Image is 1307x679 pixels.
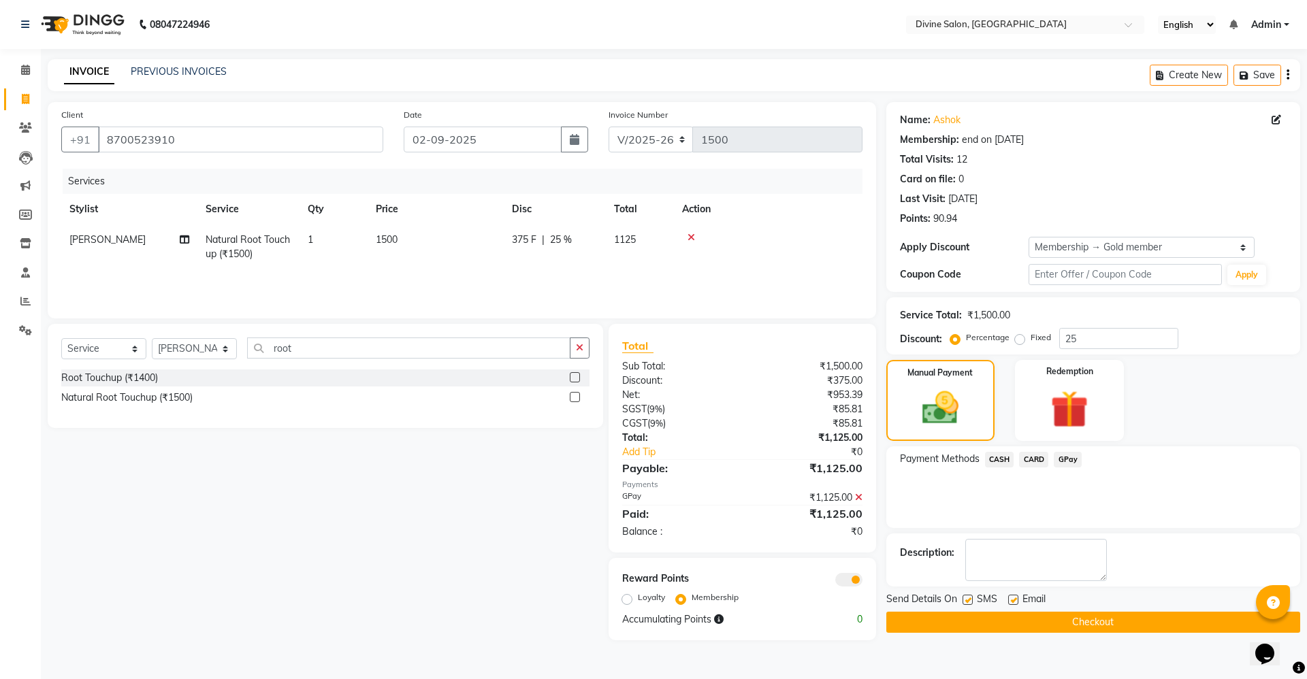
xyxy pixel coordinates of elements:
div: Payments [622,479,862,491]
div: 90.94 [933,212,957,226]
div: Name: [900,113,931,127]
div: Total Visits: [900,152,954,167]
div: 0 [807,612,873,627]
span: Email [1022,592,1046,609]
div: ₹375.00 [742,374,872,388]
label: Percentage [966,331,1010,344]
div: ₹1,125.00 [742,506,872,522]
span: Payment Methods [900,452,980,466]
div: Membership: [900,133,959,147]
div: [DATE] [948,192,978,206]
label: Loyalty [638,591,665,603]
div: Net: [612,388,742,402]
div: Card on file: [900,172,956,186]
div: ₹1,125.00 [742,491,872,505]
th: Total [606,194,674,225]
div: ₹1,125.00 [742,431,872,445]
div: Paid: [612,506,742,522]
div: ₹85.81 [742,402,872,416]
span: SMS [977,592,997,609]
th: Service [197,194,300,225]
div: end on [DATE] [962,133,1024,147]
div: Points: [900,212,931,226]
span: [PERSON_NAME] [69,233,146,246]
label: Membership [692,591,739,603]
a: Add Tip [612,445,764,459]
div: Discount: [900,332,942,346]
a: INVOICE [64,60,114,84]
label: Date [404,109,422,121]
div: Accumulating Points [612,612,807,627]
button: Checkout [886,612,1300,633]
input: Enter Offer / Coupon Code [1029,264,1222,285]
div: Payable: [612,460,742,476]
label: Invoice Number [609,109,668,121]
div: Description: [900,546,954,560]
label: Manual Payment [907,367,973,379]
label: Client [61,109,83,121]
img: logo [35,5,128,44]
div: ₹1,125.00 [742,460,872,476]
label: Fixed [1031,331,1051,344]
div: ₹1,500.00 [742,359,872,374]
span: 1500 [376,233,398,246]
th: Stylist [61,194,197,225]
span: Natural Root Touchup (₹1500) [206,233,290,260]
span: 1 [308,233,313,246]
div: GPay [612,491,742,505]
button: Save [1233,65,1281,86]
div: 12 [956,152,967,167]
button: Create New [1150,65,1228,86]
th: Qty [300,194,368,225]
span: 25 % [550,233,572,247]
div: Reward Points [612,572,742,586]
label: Redemption [1046,365,1093,378]
span: 1125 [614,233,636,246]
span: Total [622,339,653,353]
span: CGST [622,417,647,429]
div: ₹0 [742,525,872,539]
span: 9% [649,403,662,414]
span: Send Details On [886,592,957,609]
img: _gift.svg [1039,386,1100,433]
span: | [542,233,545,247]
input: Search or Scan [247,337,570,359]
span: Admin [1251,18,1281,32]
span: 9% [650,418,663,429]
span: SGST [622,403,647,415]
div: Apply Discount [900,240,1029,254]
div: ( ) [612,402,742,416]
div: Total: [612,431,742,445]
div: Discount: [612,374,742,388]
a: PREVIOUS INVOICES [131,65,227,78]
div: ( ) [612,416,742,431]
button: Apply [1227,265,1266,285]
span: 375 F [512,233,536,247]
div: Service Total: [900,308,962,322]
span: CASH [985,452,1014,467]
div: ₹0 [764,445,872,459]
div: ₹85.81 [742,416,872,431]
th: Action [674,194,862,225]
iframe: chat widget [1250,625,1293,665]
span: GPay [1054,452,1082,467]
a: Ashok [933,113,961,127]
b: 08047224946 [150,5,210,44]
div: Natural Root Touchup (₹1500) [61,391,193,405]
div: ₹1,500.00 [967,308,1010,322]
div: Last Visit: [900,192,946,206]
div: Services [63,169,873,194]
span: CARD [1019,452,1048,467]
div: Coupon Code [900,267,1029,282]
div: ₹953.39 [742,388,872,402]
div: 0 [958,172,964,186]
div: Sub Total: [612,359,742,374]
div: Root Touchup (₹1400) [61,371,158,385]
img: _cash.svg [911,387,970,429]
div: Balance : [612,525,742,539]
button: +91 [61,127,99,152]
input: Search by Name/Mobile/Email/Code [98,127,383,152]
th: Price [368,194,504,225]
th: Disc [504,194,606,225]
